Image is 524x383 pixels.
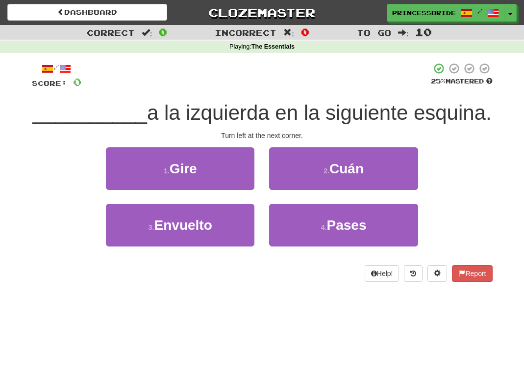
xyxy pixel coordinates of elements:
[147,101,492,124] span: a la izquierda en la siguiente esquina.
[329,161,364,176] span: Cuán
[32,131,493,140] div: Turn left at the next corner.
[269,204,418,246] button: 4.Pases
[182,4,342,21] a: Clozemaster
[32,101,147,124] span: __________
[73,76,81,88] span: 0
[283,28,294,37] span: :
[159,26,167,38] span: 0
[106,204,254,246] button: 3.Envuelto
[164,167,170,175] small: 1 .
[452,265,492,282] button: Report
[327,218,367,233] span: Pases
[32,62,81,75] div: /
[415,26,432,38] span: 10
[7,4,167,21] a: Dashboard
[477,8,482,15] span: /
[357,27,391,37] span: To go
[301,26,309,38] span: 0
[142,28,152,37] span: :
[431,77,446,85] span: 25 %
[170,161,197,176] span: Gire
[324,167,329,175] small: 2 .
[154,218,212,233] span: Envuelto
[404,265,423,282] button: Round history (alt+y)
[251,43,295,50] strong: The Essentials
[32,79,67,87] span: Score:
[87,27,135,37] span: Correct
[387,4,504,22] a: princessbride /
[215,27,276,37] span: Incorrect
[106,147,254,190] button: 1.Gire
[269,147,418,190] button: 2.Cuán
[321,223,327,231] small: 4 .
[398,28,409,37] span: :
[149,223,154,231] small: 3 .
[392,8,456,17] span: princessbride
[365,265,399,282] button: Help!
[431,77,493,86] div: Mastered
